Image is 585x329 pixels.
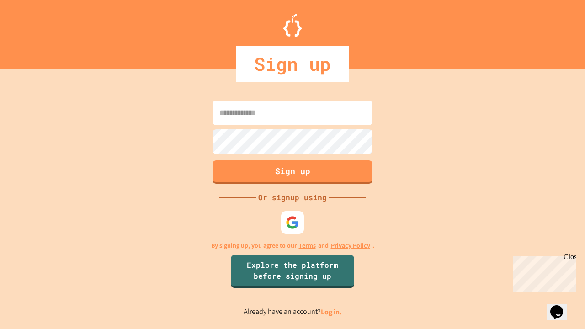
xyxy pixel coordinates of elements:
[4,4,63,58] div: Chat with us now!Close
[331,241,370,250] a: Privacy Policy
[211,241,374,250] p: By signing up, you agree to our and .
[286,216,299,229] img: google-icon.svg
[256,192,329,203] div: Or signup using
[213,160,372,184] button: Sign up
[547,292,576,320] iframe: chat widget
[509,253,576,292] iframe: chat widget
[283,14,302,37] img: Logo.svg
[236,46,349,82] div: Sign up
[299,241,316,250] a: Terms
[244,306,342,318] p: Already have an account?
[321,307,342,317] a: Log in.
[231,255,354,288] a: Explore the platform before signing up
